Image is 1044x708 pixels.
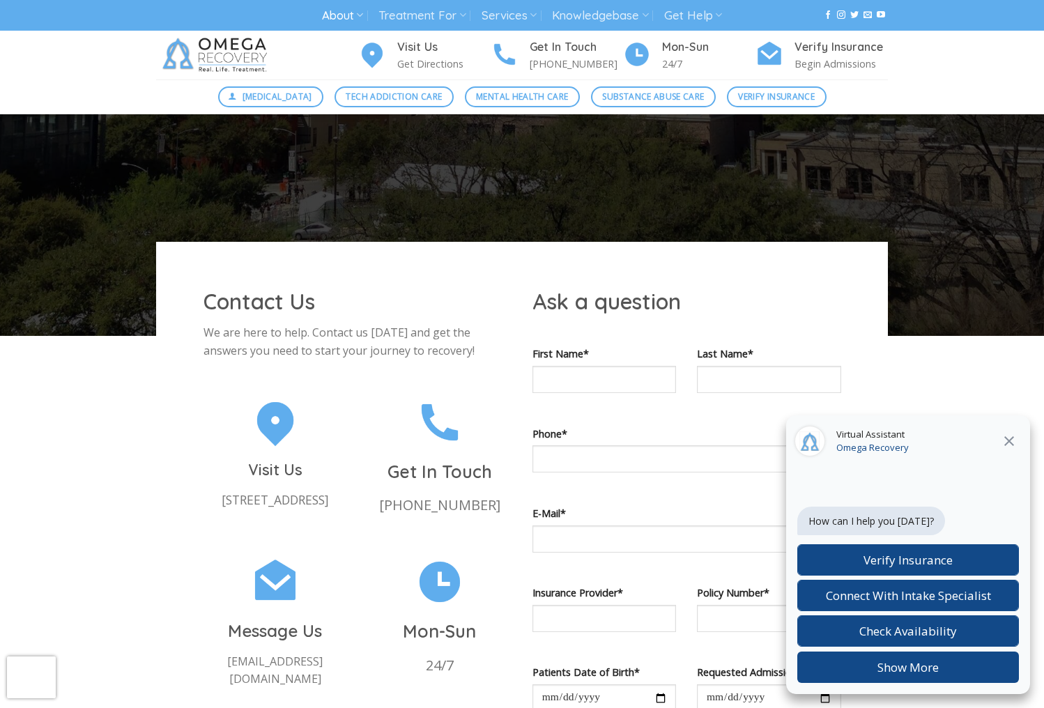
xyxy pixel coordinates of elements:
h4: Verify Insurance [794,38,888,56]
p: [EMAIL_ADDRESS][DOMAIN_NAME] [204,653,347,688]
a: Visit Us Get Directions [358,38,491,72]
a: Substance Abuse Care [591,86,716,107]
a: Tech Addiction Care [335,86,454,107]
h3: Message Us [204,617,347,644]
a: Verify Insurance [727,86,827,107]
a: Get Help [664,3,722,29]
label: Insurance Provider* [532,585,676,601]
p: 24/7 [662,56,755,72]
a: Treatment For [378,3,466,29]
span: Tech Addiction Care [346,90,442,103]
h3: Get In Touch [368,458,512,486]
span: Mental Health Care [476,90,568,103]
span: Contact Us [204,288,315,315]
label: Phone* [532,426,841,442]
p: Get Directions [397,56,491,72]
p: 24/7 [368,654,512,677]
h4: Visit Us [397,38,491,56]
img: Omega Recovery [156,31,278,79]
label: Requested Admissions Date* [697,664,840,680]
label: Patients Date of Birth* [532,664,676,680]
label: Last Name* [697,346,840,362]
a: Follow on Facebook [824,10,832,20]
p: [STREET_ADDRESS] [204,490,347,509]
h4: Get In Touch [530,38,623,56]
a: Follow on Instagram [837,10,845,20]
p: Begin Admissions [794,56,888,72]
a: Verify Insurance Begin Admissions [755,38,888,72]
label: First Name* [532,346,676,362]
h4: Mon-Sun [662,38,755,56]
a: About [322,3,363,29]
a: Get In Touch [PHONE_NUMBER] [491,38,623,72]
span: Verify Insurance [738,90,815,103]
a: Services [482,3,537,29]
a: Message Us [EMAIL_ADDRESS][DOMAIN_NAME] [204,555,347,688]
p: [PHONE_NUMBER] [368,494,512,516]
a: Mental Health Care [465,86,580,107]
a: Follow on YouTube [877,10,885,20]
span: Ask a question [532,288,681,315]
a: [MEDICAL_DATA] [218,86,324,107]
label: E-Mail* [532,505,841,521]
label: Policy Number* [697,585,840,601]
span: [MEDICAL_DATA] [243,90,312,103]
a: Follow on Twitter [850,10,859,20]
h3: Visit Us [204,458,347,482]
a: Knowledgebase [552,3,648,29]
a: Get In Touch [PHONE_NUMBER] [368,395,512,516]
p: [PHONE_NUMBER] [530,56,623,72]
a: Send us an email [863,10,872,20]
iframe: reCAPTCHA [7,656,56,698]
p: We are here to help. Contact us [DATE] and get the answers you need to start your journey to reco... [204,324,512,360]
h3: Mon-Sun [368,617,512,645]
span: Substance Abuse Care [602,90,704,103]
a: Visit Us [STREET_ADDRESS] [204,395,347,509]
